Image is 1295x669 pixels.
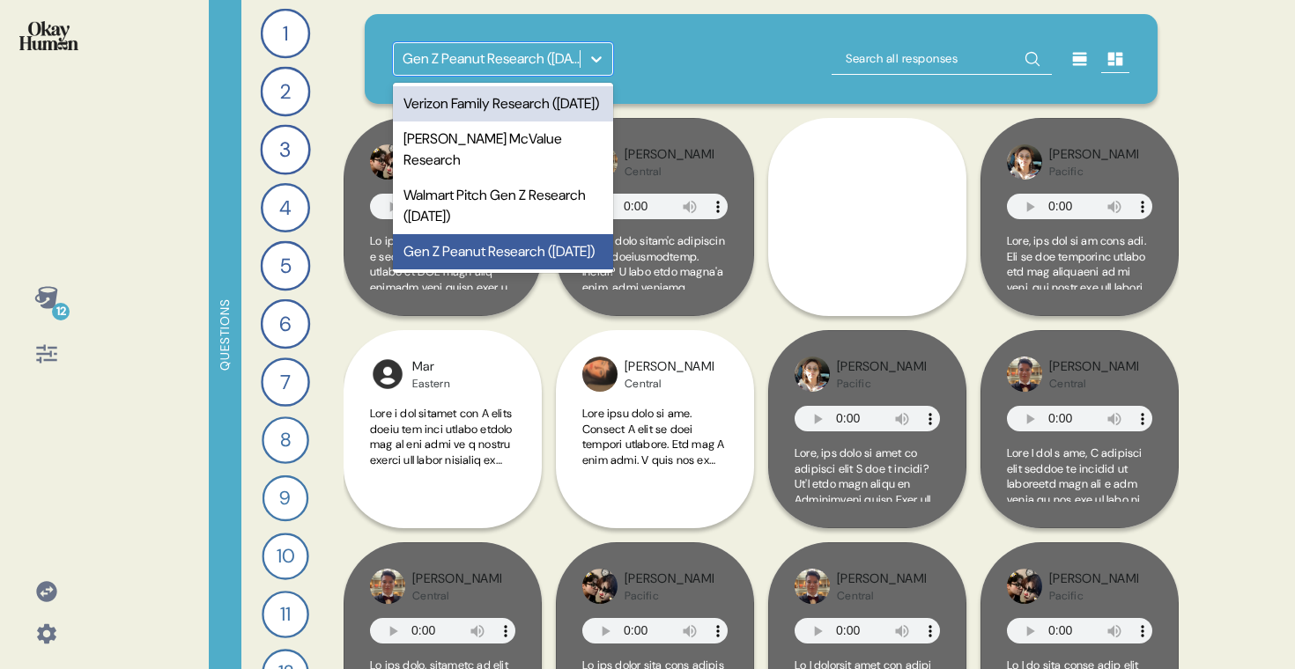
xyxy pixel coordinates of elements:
[1049,357,1138,377] div: [PERSON_NAME]
[393,121,613,178] div: [PERSON_NAME] McValue Research
[625,377,714,391] div: Central
[19,21,78,50] img: okayhuman.3b1b6348.png
[625,570,714,589] div: [PERSON_NAME]
[1007,569,1042,604] img: profilepic_9222882111172390.jpg
[261,67,311,117] div: 2
[837,377,926,391] div: Pacific
[412,377,450,391] div: Eastern
[625,589,714,603] div: Pacific
[261,241,311,291] div: 5
[370,144,405,180] img: profilepic_9222882111172390.jpg
[837,570,926,589] div: [PERSON_NAME]
[261,183,310,232] div: 4
[795,357,830,392] img: profilepic_28608613598782667.jpg
[262,591,309,638] div: 11
[582,357,618,392] img: profilepic_9618401748198050.jpg
[582,569,618,604] img: profilepic_9222882111172390.jpg
[261,299,310,349] div: 6
[260,124,310,174] div: 3
[393,178,613,234] div: Walmart Pitch Gen Z Research ([DATE])
[1049,377,1138,391] div: Central
[625,145,714,165] div: [PERSON_NAME]
[837,357,926,377] div: [PERSON_NAME]
[393,86,613,121] div: Verizon Family Research ([DATE])
[412,589,501,603] div: Central
[625,165,714,179] div: Central
[370,357,405,392] img: l1ibTKarBSWXLOhlfT5LxFP+OttMJpPJZDKZTCbz9PgHEggSPYjZSwEAAAAASUVORK5CYII=
[625,357,714,377] div: [PERSON_NAME]
[1049,145,1138,165] div: [PERSON_NAME]
[263,475,309,522] div: 9
[795,569,830,604] img: profilepic_9795516237139002.jpg
[837,589,926,603] div: Central
[52,303,70,320] div: 12
[403,48,581,70] div: Gen Z Peanut Research ([DATE])
[1007,357,1042,392] img: profilepic_9795516237139002.jpg
[262,416,309,464] div: 8
[261,357,310,407] div: 7
[1049,165,1138,179] div: Pacific
[370,569,405,604] img: profilepic_9795516237139002.jpg
[393,234,613,269] div: Gen Z Peanut Research ([DATE])
[1049,589,1138,603] div: Pacific
[832,43,1052,75] input: Search all responses
[262,533,308,579] div: 10
[1049,570,1138,589] div: [PERSON_NAME]
[1007,144,1042,180] img: profilepic_28608613598782667.jpg
[261,9,310,58] div: 1
[412,357,450,377] div: Mar
[412,570,501,589] div: [PERSON_NAME]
